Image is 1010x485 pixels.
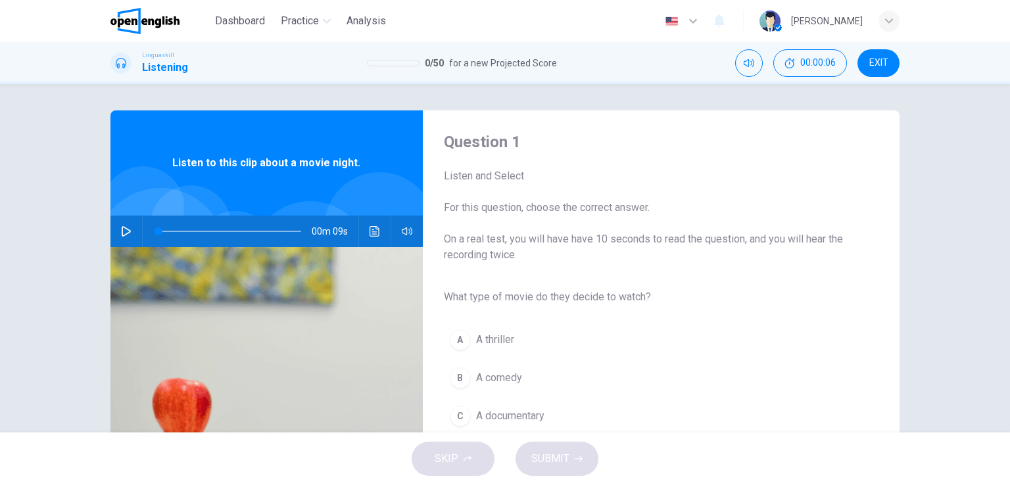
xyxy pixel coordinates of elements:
div: [PERSON_NAME] [791,13,863,29]
span: for a new Projected Score [449,55,557,71]
span: Analysis [347,13,386,29]
span: A thriller [476,332,514,348]
button: CA documentary [444,400,857,432]
div: C [450,405,471,427]
button: AA thriller [444,323,857,356]
span: For this question, choose the correct answer. [444,200,857,216]
button: BA comedy [444,361,857,394]
span: Linguaskill [142,51,174,60]
button: Click to see the audio transcription [364,216,385,247]
span: Dashboard [215,13,265,29]
h4: Question 1 [444,131,857,152]
span: What type of movie do they decide to watch? [444,289,857,305]
span: A comedy [476,370,522,386]
a: OpenEnglish logo [110,8,210,34]
span: On a real test, you will have have 10 seconds to read the question, and you will hear the recordi... [444,231,857,263]
span: A documentary [476,408,544,424]
img: OpenEnglish logo [110,8,180,34]
button: EXIT [857,49,900,77]
img: en [663,16,680,26]
div: A [450,329,471,350]
span: Listen and Select [444,168,857,184]
img: Profile picture [759,11,781,32]
span: EXIT [869,58,888,68]
span: Listen to this clip about a movie night. [172,155,360,171]
div: Mute [735,49,763,77]
span: 00:00:06 [800,58,836,68]
div: B [450,367,471,388]
button: 00:00:06 [773,49,847,77]
h1: Listening [142,60,188,76]
button: Analysis [341,9,391,33]
span: 00m 09s [312,216,358,247]
button: Practice [276,9,336,33]
span: 0 / 50 [425,55,444,71]
button: Dashboard [210,9,270,33]
div: Hide [773,49,847,77]
span: Practice [281,13,319,29]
